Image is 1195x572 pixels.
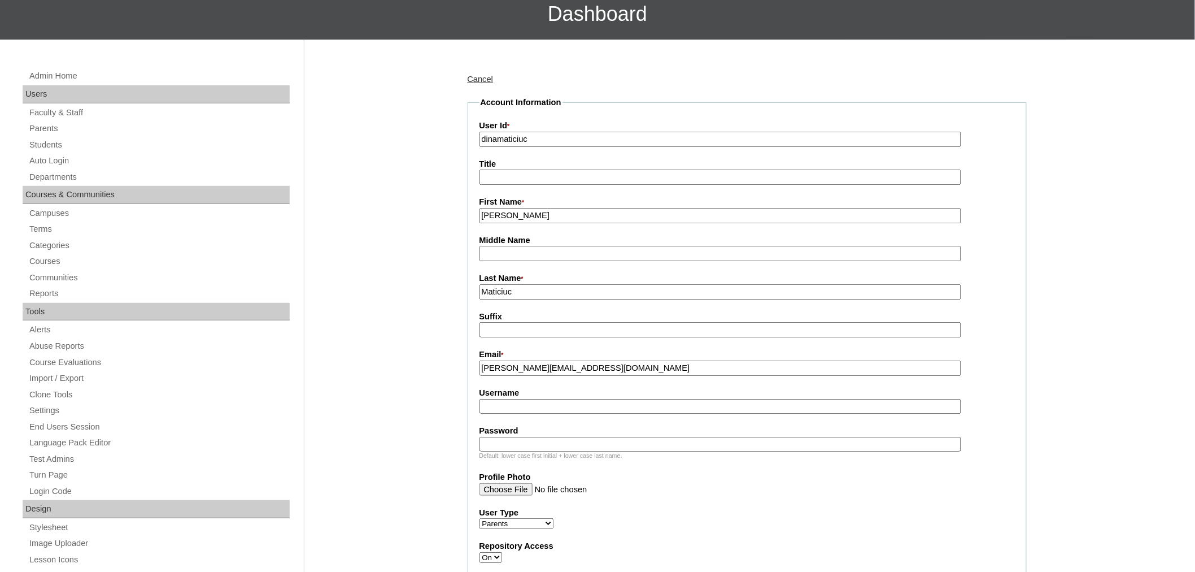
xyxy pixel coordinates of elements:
[479,471,1015,483] label: Profile Photo
[28,371,290,385] a: Import / Export
[28,170,290,184] a: Departments
[28,553,290,567] a: Lesson Icons
[479,97,562,109] legend: Account Information
[479,311,1015,323] label: Suffix
[23,500,290,518] div: Design
[23,303,290,321] div: Tools
[28,420,290,434] a: End Users Session
[28,106,290,120] a: Faculty & Staff
[479,452,1015,460] div: Default: lower case first initial + lower case last name.
[28,287,290,301] a: Reports
[479,158,1015,170] label: Title
[28,138,290,152] a: Students
[28,154,290,168] a: Auto Login
[28,206,290,220] a: Campuses
[28,254,290,268] a: Courses
[28,436,290,450] a: Language Pack Editor
[479,120,1015,132] label: User Id
[28,239,290,253] a: Categories
[479,507,1015,519] label: User Type
[28,271,290,285] a: Communities
[28,404,290,418] a: Settings
[28,69,290,83] a: Admin Home
[479,272,1015,285] label: Last Name
[28,356,290,370] a: Course Evaluations
[28,468,290,482] a: Turn Page
[479,387,1015,399] label: Username
[28,521,290,535] a: Stylesheet
[28,122,290,136] a: Parents
[28,484,290,499] a: Login Code
[479,235,1015,246] label: Middle Name
[479,425,1015,437] label: Password
[28,222,290,236] a: Terms
[28,452,290,466] a: Test Admins
[23,85,290,103] div: Users
[28,339,290,353] a: Abuse Reports
[479,349,1015,361] label: Email
[23,186,290,204] div: Courses & Communities
[479,196,1015,209] label: First Name
[479,540,1015,552] label: Repository Access
[468,75,494,84] a: Cancel
[28,388,290,402] a: Clone Tools
[28,536,290,551] a: Image Uploader
[28,323,290,337] a: Alerts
